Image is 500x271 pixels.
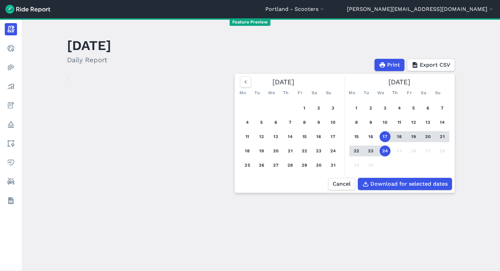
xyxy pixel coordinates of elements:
[323,87,334,98] div: Su
[242,160,253,171] button: 25
[328,178,355,190] button: Cancel
[328,146,338,156] button: 24
[361,87,372,98] div: Tu
[5,80,17,92] a: Analyze
[270,131,281,142] button: 13
[270,160,281,171] button: 27
[230,19,270,26] span: Feature Preview
[351,146,362,156] button: 22
[237,87,248,98] div: Mo
[380,131,390,142] button: 17
[422,146,433,156] button: 27
[313,117,324,128] button: 9
[313,160,324,171] button: 30
[437,131,448,142] button: 21
[365,131,376,142] button: 16
[407,59,455,71] button: Export CSV
[437,146,448,156] button: 28
[365,117,376,128] button: 9
[351,117,362,128] button: 8
[295,87,305,98] div: Fr
[358,178,452,190] button: Download for selected dates
[5,42,17,54] a: Realtime
[408,131,419,142] button: 19
[380,103,390,114] button: 3
[252,87,263,98] div: Tu
[437,103,448,114] button: 7
[5,118,17,131] a: Policy
[394,146,405,156] button: 25
[422,103,433,114] button: 6
[380,117,390,128] button: 10
[347,5,495,13] button: [PERSON_NAME][EMAIL_ADDRESS][DOMAIN_NAME]
[237,77,343,87] div: [DATE]
[280,87,291,98] div: Th
[242,117,253,128] button: 4
[365,103,376,114] button: 2
[67,55,111,65] h2: Daily Report
[389,87,400,98] div: Th
[370,180,448,188] span: Download for selected dates
[422,117,433,128] button: 13
[5,5,50,14] img: Ride Report
[394,131,405,142] button: 18
[242,146,253,156] button: 18
[256,131,267,142] button: 12
[309,87,320,98] div: Sa
[270,146,281,156] button: 20
[242,131,253,142] button: 11
[270,117,281,128] button: 6
[387,61,400,69] span: Print
[351,103,362,114] button: 1
[374,59,404,71] button: Print
[5,194,17,207] a: Datasets
[328,160,338,171] button: 31
[299,117,310,128] button: 8
[313,131,324,142] button: 16
[328,103,338,114] button: 3
[299,103,310,114] button: 1
[313,146,324,156] button: 23
[347,77,452,87] div: [DATE]
[5,61,17,73] a: Heatmaps
[256,117,267,128] button: 5
[347,87,357,98] div: Mo
[420,61,450,69] span: Export CSV
[328,117,338,128] button: 10
[394,103,405,114] button: 4
[408,103,419,114] button: 5
[394,117,405,128] button: 11
[333,180,351,188] span: Cancel
[5,137,17,150] a: Areas
[351,160,362,171] button: 29
[365,146,376,156] button: 23
[299,131,310,142] button: 15
[418,87,429,98] div: Sa
[408,146,419,156] button: 26
[380,146,390,156] button: 24
[265,5,326,13] button: Portland - Scooters
[266,87,277,98] div: We
[5,99,17,112] a: Fees
[285,160,296,171] button: 28
[299,146,310,156] button: 22
[404,87,415,98] div: Fr
[313,103,324,114] button: 2
[285,117,296,128] button: 7
[437,117,448,128] button: 14
[328,131,338,142] button: 17
[365,160,376,171] button: 30
[422,131,433,142] button: 20
[5,175,17,188] a: ModeShift
[256,146,267,156] button: 19
[375,87,386,98] div: We
[5,23,17,35] a: Report
[256,160,267,171] button: 26
[299,160,310,171] button: 29
[285,131,296,142] button: 14
[285,146,296,156] button: 21
[408,117,419,128] button: 12
[432,87,443,98] div: Su
[351,131,362,142] button: 15
[5,156,17,169] a: Health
